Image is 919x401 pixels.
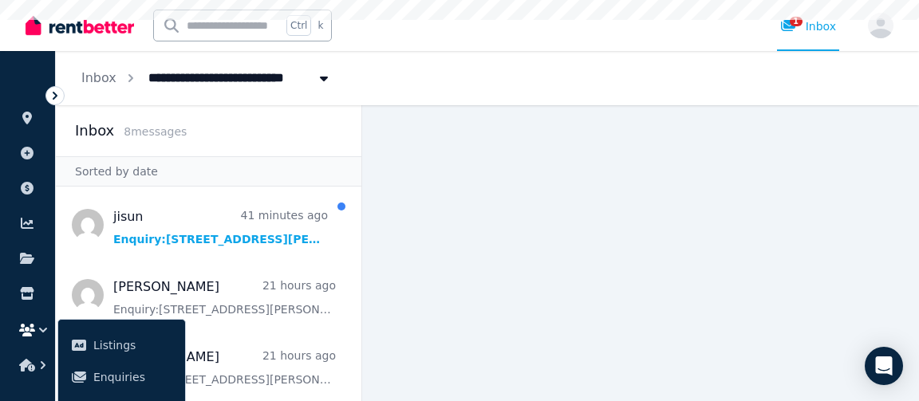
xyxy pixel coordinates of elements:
[65,329,179,361] a: Listings
[790,17,803,26] span: 1
[780,18,836,34] div: Inbox
[124,125,187,138] span: 8 message s
[65,361,179,393] a: Enquiries
[113,277,336,317] a: [PERSON_NAME]21 hours agoEnquiry:[STREET_ADDRESS][PERSON_NAME].
[865,347,903,385] div: Open Intercom Messenger
[26,14,134,37] img: RentBetter
[113,348,336,387] a: [PERSON_NAME]21 hours agoEnquiry:[STREET_ADDRESS][PERSON_NAME].
[56,187,361,401] nav: Message list
[81,70,116,85] a: Inbox
[56,156,361,187] div: Sorted by date
[93,336,172,355] span: Listings
[286,15,311,36] span: Ctrl
[93,368,172,387] span: Enquiries
[56,51,357,105] nav: Breadcrumb
[318,19,323,32] span: k
[113,207,328,247] a: jisun41 minutes agoEnquiry:[STREET_ADDRESS][PERSON_NAME].
[75,120,114,142] h2: Inbox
